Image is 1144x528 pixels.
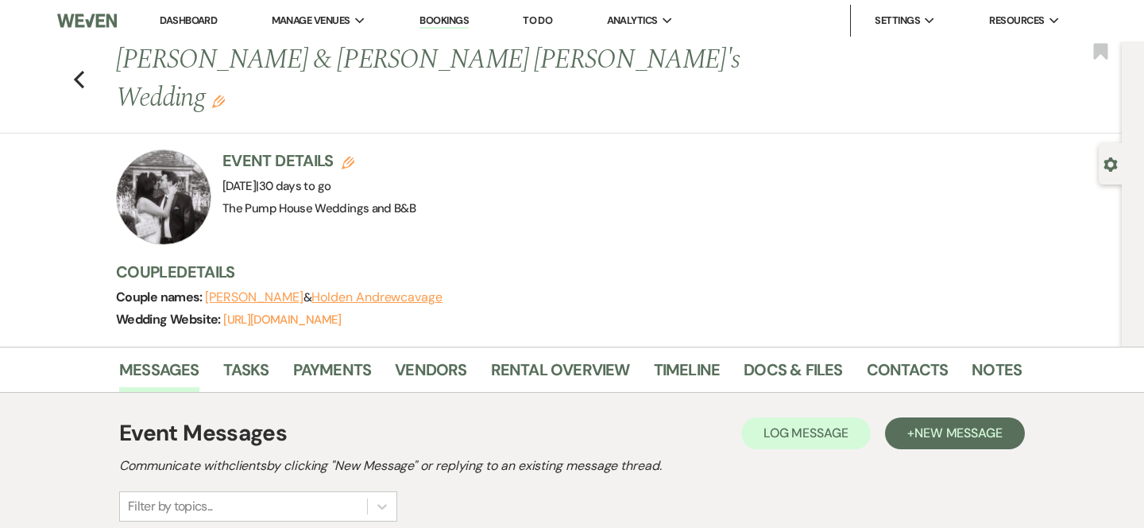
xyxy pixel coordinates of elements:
[223,312,341,328] a: [URL][DOMAIN_NAME]
[222,200,415,216] span: The Pump House Weddings and B&B
[116,289,205,305] span: Couple names:
[523,14,552,27] a: To Do
[205,289,443,305] span: &
[395,357,466,392] a: Vendors
[972,357,1022,392] a: Notes
[259,178,331,194] span: 30 days to go
[119,357,199,392] a: Messages
[116,261,1006,283] h3: Couple Details
[222,149,415,172] h3: Event Details
[272,13,350,29] span: Manage Venues
[116,311,223,328] span: Wedding Website:
[607,13,658,29] span: Analytics
[763,425,848,441] span: Log Message
[311,291,442,304] button: Holden Andrewcavage
[914,425,1003,441] span: New Message
[160,14,217,27] a: Dashboard
[989,13,1044,29] span: Resources
[119,456,1025,476] h2: Communicate with clients by clicking "New Message" or replying to an existing message thread.
[116,41,828,117] h1: [PERSON_NAME] & [PERSON_NAME] [PERSON_NAME]'s Wedding
[223,357,269,392] a: Tasks
[419,14,469,29] a: Bookings
[119,417,287,450] h1: Event Messages
[744,357,842,392] a: Docs & Files
[212,94,225,108] button: Edit
[875,13,920,29] span: Settings
[654,357,721,392] a: Timeline
[491,357,630,392] a: Rental Overview
[256,178,330,194] span: |
[885,417,1025,449] button: +New Message
[57,4,117,37] img: Weven Logo
[741,417,871,449] button: Log Message
[1103,156,1118,171] button: Open lead details
[128,497,213,516] div: Filter by topics...
[222,178,330,194] span: [DATE]
[293,357,372,392] a: Payments
[205,291,303,304] button: [PERSON_NAME]
[867,357,949,392] a: Contacts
